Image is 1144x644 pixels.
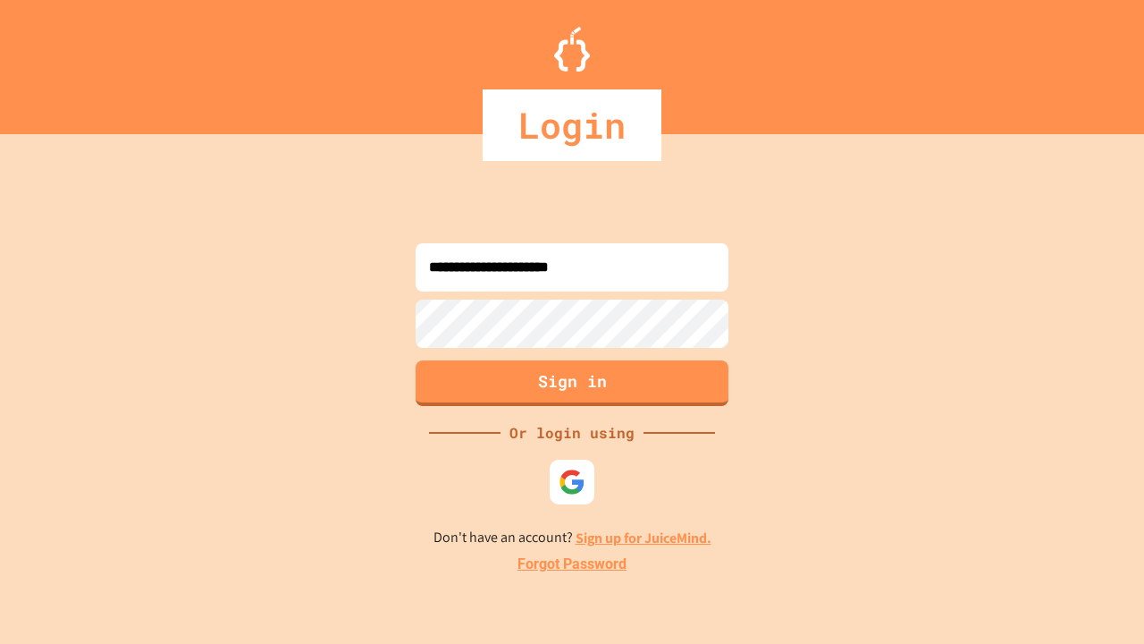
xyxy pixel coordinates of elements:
button: Sign in [416,360,728,406]
a: Forgot Password [517,554,627,575]
div: Or login using [500,422,643,444]
iframe: chat widget [996,495,1126,571]
a: Sign up for JuiceMind. [576,529,711,547]
iframe: chat widget [1069,572,1126,626]
img: google-icon.svg [559,469,585,496]
p: Don't have an account? [433,527,711,549]
div: Login [483,89,661,161]
img: Logo.svg [554,27,590,72]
